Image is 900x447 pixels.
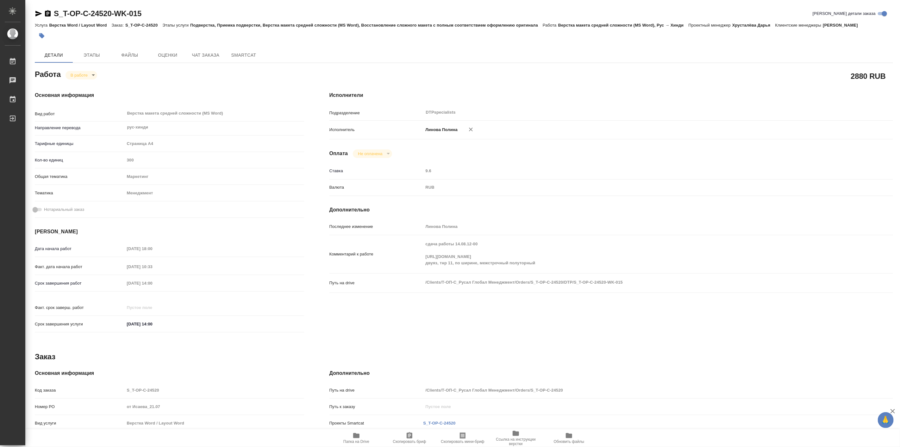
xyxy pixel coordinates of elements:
input: Пустое поле [423,222,846,231]
textarea: сдача работы 14.08.12-00 [URL][DOMAIN_NAME] двуяз, тнр 11, по ширине, межстрочный полуторный [423,239,846,268]
p: Код заказа [35,387,125,393]
p: Вид услуги [35,420,125,426]
input: Пустое поле [423,166,846,175]
span: Скопировать бриф [393,439,426,444]
span: [PERSON_NAME] детали заказа [813,10,876,17]
h4: Дополнительно [329,369,893,377]
span: Этапы [77,51,107,59]
p: Услуга [35,23,49,28]
button: Удалить исполнителя [464,123,478,136]
p: Путь на drive [329,387,423,393]
a: S_T-OP-C-24520 [423,421,456,425]
span: Чат заказа [191,51,221,59]
p: S_T-OP-C-24520 [125,23,162,28]
p: Факт. срок заверш. работ [35,305,125,311]
button: Добавить тэг [35,29,49,43]
p: Комментарий к работе [329,251,423,257]
span: Детали [39,51,69,59]
p: Проектный менеджер [689,23,732,28]
span: Файлы [115,51,145,59]
span: Папка на Drive [343,439,369,444]
div: Менеджмент [125,188,304,198]
button: Обновить файлы [542,429,596,447]
p: Валюта [329,184,423,191]
p: Хрусталёва Дарья [732,23,775,28]
p: Факт. дата начала работ [35,264,125,270]
button: Скопировать бриф [383,429,436,447]
p: Срок завершения услуги [35,321,125,327]
button: Скопировать ссылку для ЯМессенджера [35,10,42,17]
p: Вид работ [35,111,125,117]
input: Пустое поле [125,262,180,271]
input: ✎ Введи что-нибудь [125,319,180,329]
input: Пустое поле [125,419,304,428]
input: Пустое поле [423,386,846,395]
p: Подразделение [329,110,423,116]
p: Проекты Smartcat [329,420,423,426]
span: Нотариальный заказ [44,206,84,213]
h2: 2880 RUB [851,71,886,81]
button: Скопировать мини-бриф [436,429,489,447]
span: Оценки [153,51,183,59]
p: Исполнитель [329,127,423,133]
div: В работе [66,71,97,79]
input: Пустое поле [125,155,304,165]
p: Тарифные единицы [35,141,125,147]
span: 🙏 [880,413,891,427]
button: В работе [69,72,90,78]
div: Маркетинг [125,171,304,182]
p: Ставка [329,168,423,174]
span: Обновить файлы [554,439,584,444]
input: Пустое поле [125,386,304,395]
p: Подверстка, Приемка подверстки, Верстка макета средней сложности (MS Word), Восстановление сложно... [190,23,543,28]
p: Этапы услуги [162,23,190,28]
span: SmartCat [228,51,259,59]
p: Заказ: [112,23,125,28]
p: Работа [543,23,558,28]
div: RUB [423,182,846,193]
textarea: /Clients/Т-ОП-С_Русал Глобал Менеджмент/Orders/S_T-OP-C-24520/DTP/S_T-OP-C-24520-WK-015 [423,277,846,288]
a: S_T-OP-C-24520-WK-015 [54,9,141,18]
h2: Работа [35,68,61,79]
input: Пустое поле [125,402,304,411]
h4: [PERSON_NAME] [35,228,304,236]
p: Верстка макета средней сложности (MS Word), Рус → Хинди [558,23,689,28]
span: Ссылка на инструкции верстки [493,437,539,446]
button: Ссылка на инструкции верстки [489,429,542,447]
p: Последнее изменение [329,223,423,230]
p: Путь на drive [329,280,423,286]
p: Срок завершения работ [35,280,125,286]
p: Дата начала работ [35,246,125,252]
h4: Основная информация [35,91,304,99]
button: 🙏 [878,412,894,428]
p: Направление перевода [35,125,125,131]
div: В работе [353,149,392,158]
p: Тематика [35,190,125,196]
p: Общая тематика [35,173,125,180]
input: Пустое поле [125,303,180,312]
button: Не оплачена [356,151,384,156]
h2: Заказ [35,352,55,362]
h4: Основная информация [35,369,304,377]
p: Линова Полина [423,127,458,133]
h4: Оплата [329,150,348,157]
p: [PERSON_NAME] [823,23,863,28]
button: Папка на Drive [330,429,383,447]
span: Скопировать мини-бриф [441,439,484,444]
p: Клиентские менеджеры [775,23,823,28]
h4: Исполнители [329,91,893,99]
p: Верстка Word / Layout Word [49,23,111,28]
div: Страница А4 [125,138,304,149]
input: Пустое поле [423,402,846,411]
p: Номер РО [35,404,125,410]
input: Пустое поле [125,244,180,253]
input: Пустое поле [125,279,180,288]
button: Скопировать ссылку [44,10,52,17]
h4: Дополнительно [329,206,893,214]
p: Кол-во единиц [35,157,125,163]
p: Путь к заказу [329,404,423,410]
